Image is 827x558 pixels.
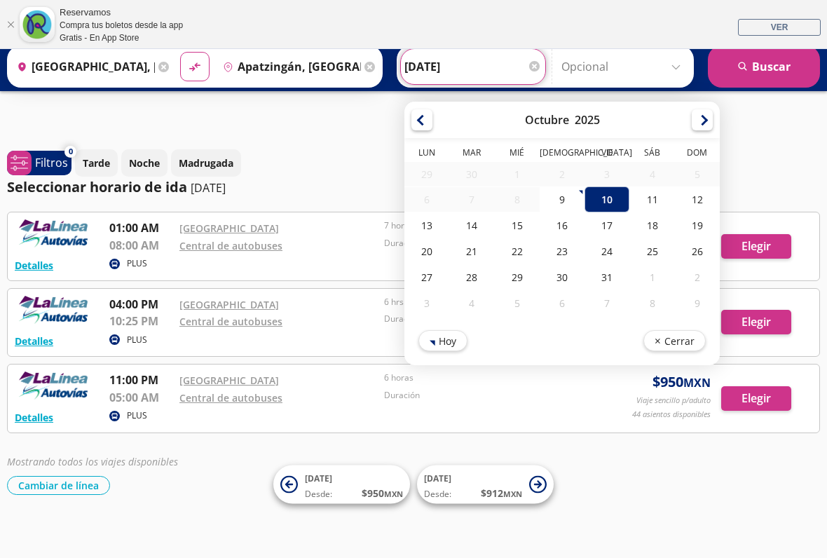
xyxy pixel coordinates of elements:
[675,212,720,238] div: 19-Oct-25
[629,186,674,212] div: 11-Oct-25
[643,330,706,351] button: Cerrar
[540,212,585,238] div: 16-Oct-25
[404,187,449,212] div: 06-Oct-25
[675,162,720,186] div: 05-Oct-25
[540,264,585,290] div: 30-Oct-25
[481,486,522,501] span: $ 912
[404,290,449,316] div: 03-Nov-25
[575,112,600,128] div: 2025
[540,290,585,316] div: 06-Nov-25
[15,219,92,247] img: RESERVAMOS
[629,212,674,238] div: 18-Oct-25
[69,146,73,158] span: 0
[495,187,540,212] div: 08-Oct-25
[449,187,494,212] div: 07-Oct-25
[424,472,451,484] span: [DATE]
[495,212,540,238] div: 15-Oct-25
[15,372,92,400] img: RESERVAMOS
[191,179,226,196] p: [DATE]
[384,219,582,232] p: 7 horas
[35,154,68,171] p: Filtros
[60,6,183,20] div: Reservamos
[495,162,540,186] div: 01-Oct-25
[585,264,629,290] div: 31-Oct-25
[404,264,449,290] div: 27-Oct-25
[179,239,282,252] a: Central de autobuses
[449,147,494,162] th: Martes
[15,258,53,273] button: Detalles
[585,162,629,186] div: 03-Oct-25
[384,372,582,384] p: 6 horas
[771,22,788,32] span: VER
[629,264,674,290] div: 01-Nov-25
[540,238,585,264] div: 23-Oct-25
[675,238,720,264] div: 26-Oct-25
[675,147,720,162] th: Domingo
[585,238,629,264] div: 24-Oct-25
[7,177,187,198] p: Seleccionar horario de ida
[632,409,711,421] p: 44 asientos disponibles
[60,19,183,32] div: Compra tus boletos desde la app
[305,472,332,484] span: [DATE]
[217,49,361,84] input: Buscar Destino
[179,315,282,328] a: Central de autobuses
[449,264,494,290] div: 28-Oct-25
[384,313,582,325] p: Duración
[305,488,332,501] span: Desde:
[540,162,585,186] div: 02-Oct-25
[540,186,585,212] div: 09-Oct-25
[404,212,449,238] div: 13-Oct-25
[495,290,540,316] div: 05-Nov-25
[585,186,629,212] div: 10-Oct-25
[721,310,791,334] button: Elegir
[121,149,168,177] button: Noche
[179,391,282,404] a: Central de autobuses
[15,296,92,324] img: RESERVAMOS
[384,237,582,250] p: Duración
[449,290,494,316] div: 04-Nov-25
[675,290,720,316] div: 09-Nov-25
[179,298,279,311] a: [GEOGRAPHIC_DATA]
[708,46,820,88] button: Buscar
[404,49,542,84] input: Elegir Fecha
[495,147,540,162] th: Miércoles
[721,234,791,259] button: Elegir
[109,219,172,236] p: 01:00 AM
[179,156,233,170] p: Madrugada
[636,395,711,407] p: Viaje sencillo p/adulto
[127,257,147,270] p: PLUS
[495,264,540,290] div: 29-Oct-25
[127,409,147,422] p: PLUS
[424,488,451,501] span: Desde:
[7,455,178,468] em: Mostrando todos los viajes disponibles
[15,334,53,348] button: Detalles
[738,19,821,36] a: VER
[404,238,449,264] div: 20-Oct-25
[683,375,711,390] small: MXN
[495,238,540,264] div: 22-Oct-25
[60,32,183,44] div: Gratis - En App Store
[109,237,172,254] p: 08:00 AM
[7,151,71,175] button: 0Filtros
[675,264,720,290] div: 02-Nov-25
[561,49,687,84] input: Opcional
[384,489,403,499] small: MXN
[404,162,449,186] div: 29-Sep-25
[652,372,711,393] span: $ 950
[540,147,585,162] th: Jueves
[404,147,449,162] th: Lunes
[171,149,241,177] button: Madrugada
[75,149,118,177] button: Tarde
[109,389,172,406] p: 05:00 AM
[585,290,629,316] div: 07-Nov-25
[449,212,494,238] div: 14-Oct-25
[629,162,674,186] div: 04-Oct-25
[449,238,494,264] div: 21-Oct-25
[109,372,172,388] p: 11:00 PM
[179,222,279,235] a: [GEOGRAPHIC_DATA]
[525,112,569,128] div: Octubre
[129,156,160,170] p: Noche
[629,147,674,162] th: Sábado
[503,489,522,499] small: MXN
[675,186,720,212] div: 12-Oct-25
